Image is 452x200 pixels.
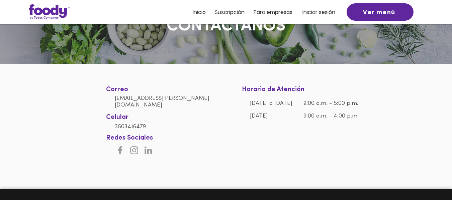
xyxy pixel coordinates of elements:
span: 9:00 a.m. - 4:00 p.m. [303,113,359,119]
span: Pa [254,8,260,16]
img: Logo_Foody V2.0.0 (3).png [29,4,70,19]
span: CONTÁCTANOS [167,18,285,35]
span: ra empresas [260,8,292,16]
img: Grey Facebook Icon [115,145,125,156]
span: Ver menú [363,8,395,16]
a: Suscripción [215,9,245,15]
span: Redes Sociales [106,135,153,141]
span: 3503416479 [115,124,146,130]
span: Celular [106,114,128,121]
span: Correo [106,86,128,93]
a: Iniciar sesión [302,9,335,15]
span: Horario de Atención [242,86,304,93]
span: 9:00 a.m. - 5:00 p.m. [303,101,358,106]
img: Grey LinkedIn Icon [143,145,154,156]
a: Inicio [193,9,206,15]
span: [DATE] a [DATE] [250,101,292,106]
img: Grey Instagram Icon [129,145,140,156]
span: Iniciar sesión [302,8,335,16]
a: [EMAIL_ADDRESS][PERSON_NAME][DOMAIN_NAME] [115,95,209,108]
ul: Barra de redes sociales [115,145,154,156]
a: Ver menú [347,3,414,21]
span: [DATE] [250,113,268,119]
a: Para empresas [254,9,292,15]
span: Inicio [193,8,206,16]
iframe: Messagebird Livechat Widget [413,161,445,193]
span: Suscripción [215,8,245,16]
